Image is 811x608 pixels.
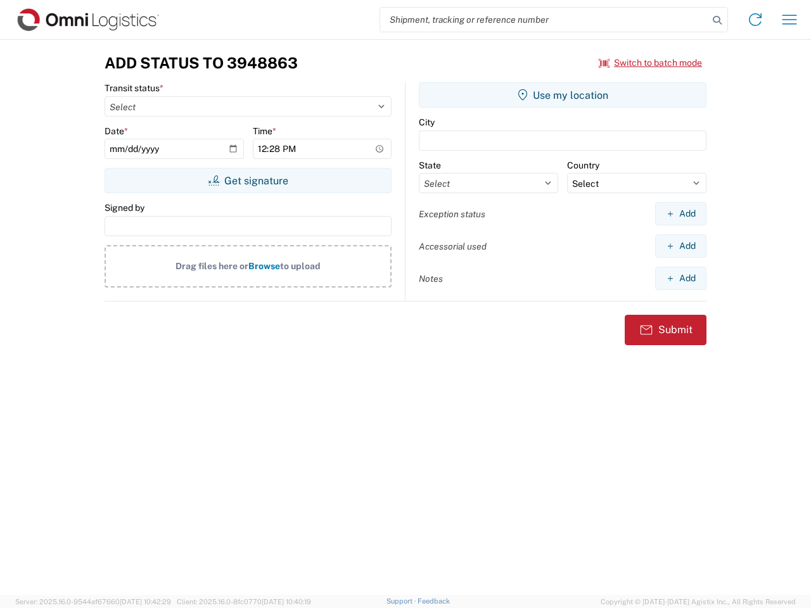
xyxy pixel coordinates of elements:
[262,598,311,605] span: [DATE] 10:40:19
[419,160,441,171] label: State
[419,208,485,220] label: Exception status
[601,596,796,607] span: Copyright © [DATE]-[DATE] Agistix Inc., All Rights Reserved
[418,597,450,605] a: Feedback
[105,125,128,137] label: Date
[105,168,392,193] button: Get signature
[625,315,706,345] button: Submit
[655,202,706,225] button: Add
[176,261,248,271] span: Drag files here or
[419,82,706,108] button: Use my location
[105,82,163,94] label: Transit status
[386,597,418,605] a: Support
[15,598,171,605] span: Server: 2025.16.0-9544af67660
[120,598,171,605] span: [DATE] 10:42:29
[419,273,443,284] label: Notes
[105,54,298,72] h3: Add Status to 3948863
[655,234,706,258] button: Add
[419,241,487,252] label: Accessorial used
[380,8,708,32] input: Shipment, tracking or reference number
[105,202,144,213] label: Signed by
[280,261,321,271] span: to upload
[177,598,311,605] span: Client: 2025.16.0-8fc0770
[655,267,706,290] button: Add
[253,125,276,137] label: Time
[248,261,280,271] span: Browse
[419,117,435,128] label: City
[599,53,702,73] button: Switch to batch mode
[567,160,599,171] label: Country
